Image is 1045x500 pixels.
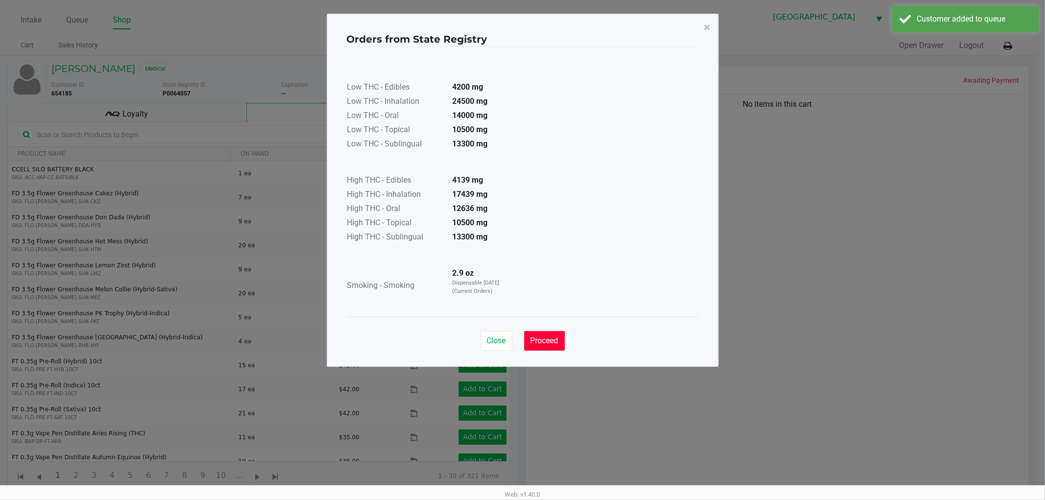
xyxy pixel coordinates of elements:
td: High THC - Inhalation [347,188,445,202]
td: Low THC - Inhalation [347,95,445,109]
button: Close [481,331,512,351]
span: Web: v1.40.0 [505,491,540,498]
strong: 2.9 oz [453,268,474,278]
button: Proceed [524,331,565,351]
span: × [705,21,711,34]
td: High THC - Topical [347,216,445,231]
td: Low THC - Sublingual [347,138,445,152]
h4: Orders from State Registry [347,32,487,47]
td: High THC - Oral [347,202,445,216]
td: High THC - Edibles [347,174,445,188]
td: Low THC - Edibles [347,81,445,95]
strong: 10500 mg [453,125,488,134]
strong: 13300 mg [453,139,488,148]
div: Customer added to queue [917,13,1032,25]
span: Proceed [531,336,559,345]
strong: 14000 mg [453,111,488,120]
p: Dispensable [DATE] (Current Orders) [453,279,506,295]
button: Close [697,14,719,41]
strong: 13300 mg [453,232,488,241]
strong: 17439 mg [453,190,488,199]
strong: 4139 mg [453,175,484,185]
strong: 4200 mg [453,82,484,92]
strong: 10500 mg [453,218,488,227]
strong: 24500 mg [453,96,488,106]
td: Smoking - Smoking [347,267,445,305]
td: Low THC - Oral [347,109,445,123]
strong: 12636 mg [453,204,488,213]
td: High THC - Sublingual [347,231,445,245]
td: Low THC - Topical [347,123,445,138]
span: Close [487,336,506,345]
